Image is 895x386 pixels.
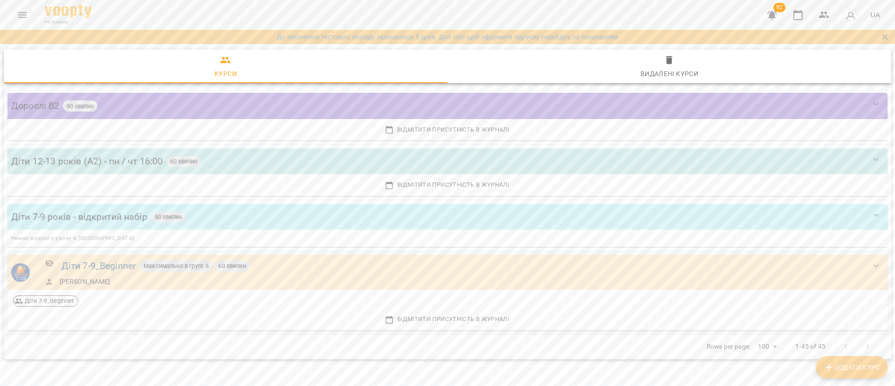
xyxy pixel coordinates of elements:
span: Додати Курс [823,362,880,373]
img: Voopty Logo [45,5,91,18]
a: До закінчення тестового періоду залишилось 5 дні/в. Для того щоб оформити підписку перейдіть за п... [277,32,618,42]
div: Видалені курси [640,68,699,79]
button: UA [867,6,884,23]
img: avatar_s.png [844,8,857,21]
span: Відмітити присутність в Журналі [14,125,881,135]
button: Відмітити присутність в Журналі [11,312,884,326]
span: Максимально в групі: 6 [140,262,213,270]
button: Додати Курс [816,356,888,379]
button: show more [865,255,888,277]
a: Діти 7-9_Beginner [62,259,137,273]
span: 60 хвилин [166,157,201,165]
a: Діти 12-13 років (А2) - пн / чт 16:00 [11,154,163,168]
div: 100 [754,340,780,353]
svg: Приватний урок [45,259,54,268]
button: Відмітити присутність в Журналі [11,178,884,192]
button: show more [865,148,888,171]
span: UA [870,10,880,20]
span: 60 хвилин [214,262,249,270]
span: Діти 7-9_Beginner [21,297,78,305]
button: show more [865,204,888,226]
button: Відмітити присутність в Журналі [11,123,884,137]
img: Діти 7-9_Beginner [11,263,30,282]
span: For Business [45,19,91,25]
span: Відмітити присутність в Журналі [14,314,881,324]
a: [PERSON_NAME] [60,277,110,286]
a: Діти 7-9 років - відкритий набір [11,210,147,224]
span: 92 [773,3,785,12]
span: 90 хвилин [63,102,97,110]
span: Немає жодного уроку в [GEOGRAPHIC_DATA] [11,235,134,241]
span: 50 хвилин [151,213,186,221]
button: show more [865,93,888,115]
button: Menu [11,4,34,26]
p: Rows per page: [707,342,750,351]
span: Відмітити присутність в Журналі [14,180,881,190]
a: Дорослі В2 [11,98,59,113]
button: Закрити сповіщення [878,30,891,43]
div: Курси [214,68,237,79]
p: 1-45 of 45 [795,342,825,351]
div: Діти 7-9_Beginner [13,295,78,307]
